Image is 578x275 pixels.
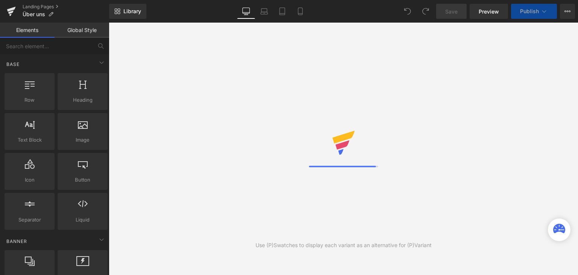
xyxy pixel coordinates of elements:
span: Publish [520,8,539,14]
span: Library [123,8,141,15]
span: Text Block [7,136,52,144]
button: Publish [511,4,557,19]
a: New Library [109,4,146,19]
span: Banner [6,238,28,245]
a: Tablet [273,4,291,19]
a: Laptop [255,4,273,19]
span: Image [60,136,105,144]
span: Liquid [60,216,105,224]
span: Icon [7,176,52,184]
span: Row [7,96,52,104]
a: Landing Pages [23,4,109,10]
span: Base [6,61,20,68]
button: Redo [418,4,433,19]
button: Undo [400,4,415,19]
a: Global Style [55,23,109,38]
span: Separator [7,216,52,224]
button: More [560,4,575,19]
div: Use (P)Swatches to display each variant as an alternative for (P)Variant [256,241,432,249]
a: Preview [470,4,508,19]
span: Über uns [23,11,45,17]
a: Mobile [291,4,309,19]
span: Preview [479,8,499,15]
span: Save [445,8,458,15]
a: Desktop [237,4,255,19]
span: Button [60,176,105,184]
span: Heading [60,96,105,104]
